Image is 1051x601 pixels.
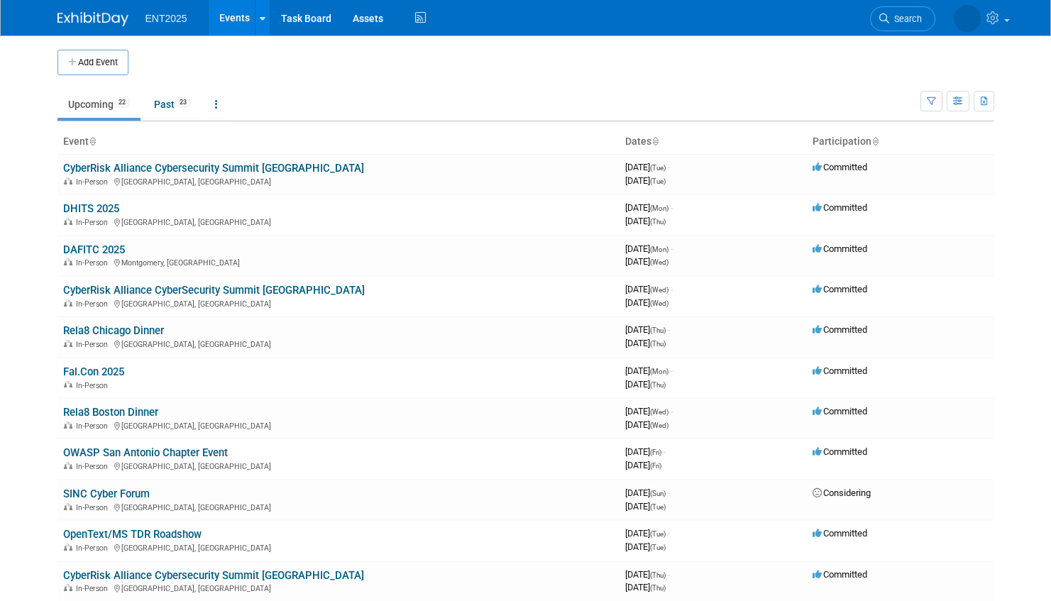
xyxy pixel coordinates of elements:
[57,91,141,118] a: Upcoming22
[64,299,72,307] img: In-Person Event
[76,544,112,553] span: In-Person
[650,340,666,348] span: (Thu)
[63,256,614,268] div: Montgomery, [GEOGRAPHIC_DATA]
[625,487,670,498] span: [DATE]
[76,218,112,227] span: In-Person
[650,462,661,470] span: (Fri)
[625,338,666,348] span: [DATE]
[63,243,125,256] a: DAFITC 2025
[813,569,867,580] span: Committed
[813,406,867,417] span: Committed
[63,365,124,378] a: Fal.Con 2025
[64,258,72,265] img: In-Person Event
[813,243,867,254] span: Committed
[63,446,228,459] a: OWASP San Antonio Chapter Event
[64,421,72,429] img: In-Person Event
[625,541,666,552] span: [DATE]
[63,297,614,309] div: [GEOGRAPHIC_DATA], [GEOGRAPHIC_DATA]
[63,216,614,227] div: [GEOGRAPHIC_DATA], [GEOGRAPHIC_DATA]
[870,6,935,31] a: Search
[625,202,673,213] span: [DATE]
[76,584,112,593] span: In-Person
[625,406,673,417] span: [DATE]
[650,571,666,579] span: (Thu)
[63,541,614,553] div: [GEOGRAPHIC_DATA], [GEOGRAPHIC_DATA]
[625,446,666,457] span: [DATE]
[650,421,668,429] span: (Wed)
[668,162,670,172] span: -
[64,503,72,510] img: In-Person Event
[76,421,112,431] span: In-Person
[625,419,668,430] span: [DATE]
[668,324,670,335] span: -
[625,243,673,254] span: [DATE]
[671,284,673,294] span: -
[650,448,661,456] span: (Fri)
[813,365,867,376] span: Committed
[650,490,666,497] span: (Sun)
[813,324,867,335] span: Committed
[63,406,158,419] a: Rela8 Boston Dinner
[625,175,666,186] span: [DATE]
[813,284,867,294] span: Committed
[650,530,666,538] span: (Tue)
[650,177,666,185] span: (Tue)
[64,544,72,551] img: In-Person Event
[671,202,673,213] span: -
[807,130,994,154] th: Participation
[650,503,666,511] span: (Tue)
[650,246,668,253] span: (Mon)
[76,258,112,268] span: In-Person
[813,162,867,172] span: Committed
[63,175,614,187] div: [GEOGRAPHIC_DATA], [GEOGRAPHIC_DATA]
[650,204,668,212] span: (Mon)
[650,299,668,307] span: (Wed)
[625,582,666,592] span: [DATE]
[63,528,202,541] a: OpenText/MS TDR Roadshow
[63,487,150,500] a: SINC Cyber Forum
[64,177,72,184] img: In-Person Event
[620,130,807,154] th: Dates
[954,5,981,32] img: Rose Bodin
[625,256,668,267] span: [DATE]
[175,97,191,108] span: 23
[63,501,614,512] div: [GEOGRAPHIC_DATA], [GEOGRAPHIC_DATA]
[63,419,614,431] div: [GEOGRAPHIC_DATA], [GEOGRAPHIC_DATA]
[671,365,673,376] span: -
[76,299,112,309] span: In-Person
[63,284,365,297] a: CyberRisk Alliance CyberSecurity Summit [GEOGRAPHIC_DATA]
[63,324,164,337] a: Rela8 Chicago Dinner
[650,368,668,375] span: (Mon)
[64,462,72,469] img: In-Person Event
[76,503,112,512] span: In-Person
[89,136,96,147] a: Sort by Event Name
[63,202,119,215] a: DHITS 2025
[813,487,871,498] span: Considering
[650,164,666,172] span: (Tue)
[145,13,187,24] span: ENT2025
[63,162,364,175] a: CyberRisk Alliance Cybersecurity Summit [GEOGRAPHIC_DATA]
[63,460,614,471] div: [GEOGRAPHIC_DATA], [GEOGRAPHIC_DATA]
[625,297,668,308] span: [DATE]
[650,286,668,294] span: (Wed)
[64,381,72,388] img: In-Person Event
[650,326,666,334] span: (Thu)
[671,243,673,254] span: -
[76,462,112,471] span: In-Person
[625,528,670,539] span: [DATE]
[57,50,128,75] button: Add Event
[625,379,666,390] span: [DATE]
[114,97,130,108] span: 22
[625,460,661,470] span: [DATE]
[64,584,72,591] img: In-Person Event
[625,284,673,294] span: [DATE]
[650,584,666,592] span: (Thu)
[625,162,670,172] span: [DATE]
[813,202,867,213] span: Committed
[668,487,670,498] span: -
[889,13,922,24] span: Search
[63,338,614,349] div: [GEOGRAPHIC_DATA], [GEOGRAPHIC_DATA]
[813,446,867,457] span: Committed
[650,544,666,551] span: (Tue)
[625,324,670,335] span: [DATE]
